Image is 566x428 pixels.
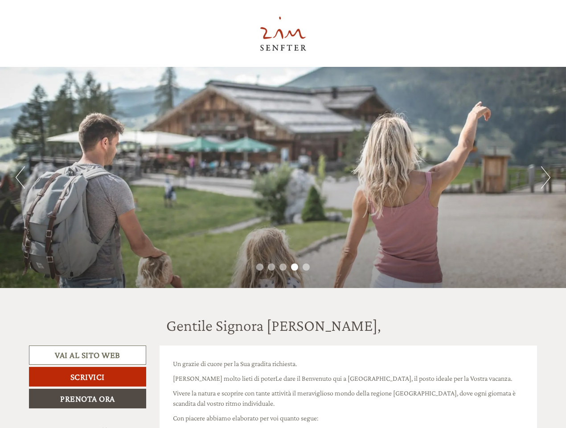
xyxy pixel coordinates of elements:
[29,346,146,365] a: Vai al sito web
[29,389,146,408] a: Prenota ora
[173,388,524,409] p: Vivere la natura e scoprire con tante attività il meraviglioso mondo della regione [GEOGRAPHIC_DA...
[302,231,352,251] button: Invia
[13,43,119,49] small: 00:39
[13,26,119,33] div: Zin Senfter Residence
[173,413,524,424] p: Con piacere abbiamo elaborato per voi quanto segue:
[173,374,524,384] p: [PERSON_NAME] molto lieti di poterLe dare il Benvenuto qui a [GEOGRAPHIC_DATA], il posto ideale p...
[173,359,524,369] p: Un grazie di cuore per la Sua gradita richiesta.
[7,24,123,51] div: Buon giorno, come possiamo aiutarla?
[166,317,381,335] h1: Gentile Signora [PERSON_NAME],
[29,367,146,387] a: Scrivici
[541,166,550,189] button: Next
[16,166,25,189] button: Previous
[159,7,193,22] div: lunedì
